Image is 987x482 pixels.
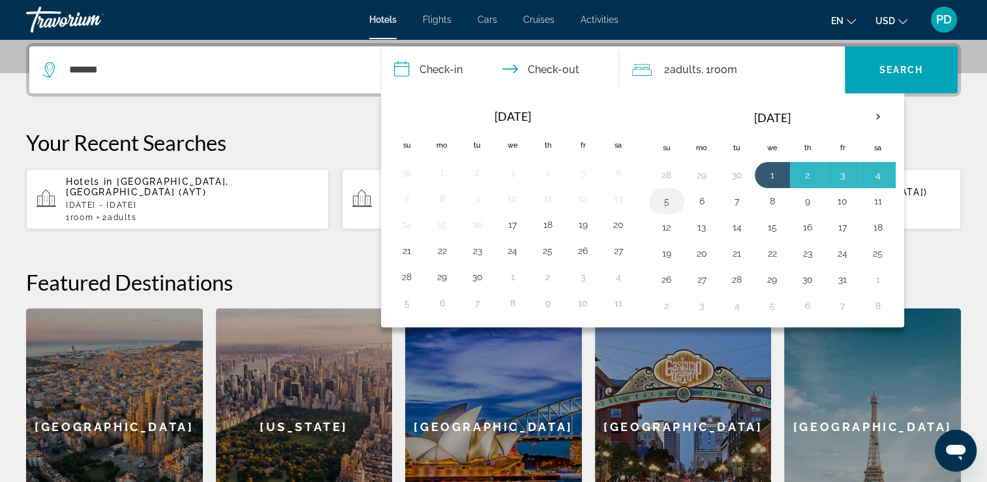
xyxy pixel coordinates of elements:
[868,270,888,289] button: Day 1
[397,294,418,312] button: Day 5
[762,270,783,289] button: Day 29
[608,163,629,182] button: Day 6
[538,216,558,234] button: Day 18
[663,61,701,79] span: 2
[797,192,818,210] button: Day 9
[868,166,888,184] button: Day 4
[762,192,783,210] button: Day 8
[762,297,783,315] button: Day 5
[879,65,924,75] span: Search
[467,294,488,312] button: Day 7
[538,294,558,312] button: Day 9
[797,297,818,315] button: Day 6
[538,268,558,286] button: Day 2
[26,3,157,37] a: Travorium
[432,216,453,234] button: Day 15
[797,166,818,184] button: Day 2
[936,13,952,26] span: PD
[656,166,677,184] button: Day 28
[581,14,618,25] span: Activities
[502,216,523,234] button: Day 17
[29,46,958,93] div: Search widget
[832,270,853,289] button: Day 31
[656,244,677,263] button: Day 19
[656,297,677,315] button: Day 2
[538,242,558,260] button: Day 25
[727,218,748,236] button: Day 14
[70,213,94,222] span: Room
[397,189,418,208] button: Day 7
[845,46,958,93] button: Search
[868,297,888,315] button: Day 8
[538,189,558,208] button: Day 11
[831,11,856,30] button: Change language
[397,216,418,234] button: Day 14
[831,16,843,26] span: en
[66,176,229,197] span: [GEOGRAPHIC_DATA], [GEOGRAPHIC_DATA] (AYT)
[691,270,712,289] button: Day 27
[26,169,329,230] button: Hotels in [GEOGRAPHIC_DATA], [GEOGRAPHIC_DATA] (AYT)[DATE] - [DATE]1Room2Adults
[727,244,748,263] button: Day 21
[691,218,712,236] button: Day 13
[935,430,977,472] iframe: Кнопка запуска окна обмена сообщениями
[425,102,601,131] th: [DATE]
[66,213,93,222] span: 1
[573,216,594,234] button: Day 19
[608,216,629,234] button: Day 20
[656,218,677,236] button: Day 12
[573,268,594,286] button: Day 3
[26,129,961,155] p: Your Recent Searches
[619,46,845,93] button: Travelers: 2 adults, 0 children
[467,242,488,260] button: Day 23
[478,14,497,25] a: Cars
[832,166,853,184] button: Day 3
[727,166,748,184] button: Day 30
[108,213,136,222] span: Adults
[691,244,712,263] button: Day 20
[423,14,451,25] a: Flights
[502,163,523,182] button: Day 3
[868,244,888,263] button: Day 25
[608,189,629,208] button: Day 13
[727,192,748,210] button: Day 7
[608,294,629,312] button: Day 11
[432,242,453,260] button: Day 22
[832,297,853,315] button: Day 7
[502,242,523,260] button: Day 24
[66,201,318,210] p: [DATE] - [DATE]
[369,14,397,25] a: Hotels
[432,163,453,182] button: Day 1
[691,166,712,184] button: Day 29
[102,213,136,222] span: 2
[397,163,418,182] button: Day 31
[727,297,748,315] button: Day 4
[875,11,907,30] button: Change currency
[573,163,594,182] button: Day 5
[342,169,645,230] button: Hotels in [GEOGRAPHIC_DATA], [GEOGRAPHIC_DATA] (BXN)[DATE] - [DATE]1Room2Adults
[701,61,736,79] span: , 1
[467,189,488,208] button: Day 9
[573,242,594,260] button: Day 26
[860,102,896,132] button: Next month
[502,268,523,286] button: Day 1
[691,297,712,315] button: Day 3
[797,244,818,263] button: Day 23
[656,270,677,289] button: Day 26
[868,192,888,210] button: Day 11
[927,6,961,33] button: User Menu
[832,244,853,263] button: Day 24
[467,163,488,182] button: Day 2
[381,46,620,93] button: Check in and out dates
[691,192,712,210] button: Day 6
[669,63,701,76] span: Adults
[797,270,818,289] button: Day 30
[875,16,895,26] span: USD
[762,218,783,236] button: Day 15
[797,218,818,236] button: Day 16
[467,216,488,234] button: Day 16
[656,192,677,210] button: Day 5
[502,294,523,312] button: Day 8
